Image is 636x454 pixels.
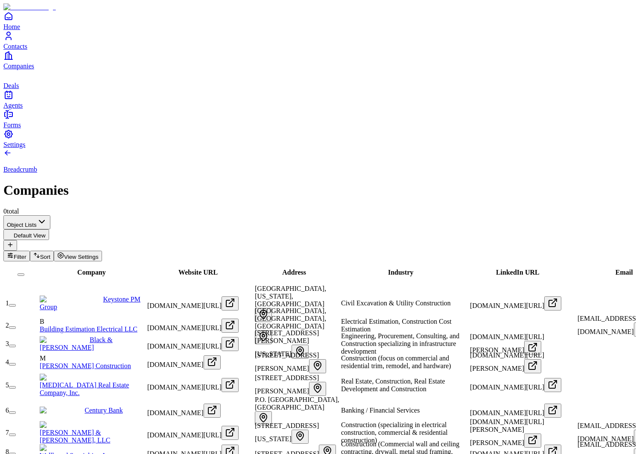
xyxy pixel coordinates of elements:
[309,382,326,396] button: Open
[222,378,239,392] button: Open
[255,285,326,308] span: [GEOGRAPHIC_DATA], [US_STATE], [GEOGRAPHIC_DATA]
[544,404,561,418] button: Open
[544,296,561,310] button: Open
[3,70,633,89] a: deals
[292,430,309,444] button: Open
[3,3,56,11] img: Item Brain Logo
[341,332,459,355] span: Engineering, Procurement, Consulting, and Construction specializing in infrastructure development
[3,62,34,70] span: Companies
[470,384,544,391] span: [DOMAIN_NAME][URL]
[147,409,204,416] span: [DOMAIN_NAME]
[3,102,23,109] span: Agents
[341,421,448,444] span: Construction (specializing in electrical construction, commercial & residential construction)
[6,407,9,414] span: 6
[14,254,26,260] span: Filter
[3,229,49,240] button: Default View
[147,361,204,368] span: [DOMAIN_NAME]
[3,50,633,70] a: Companies
[3,11,633,30] a: Home
[40,381,129,396] a: [MEDICAL_DATA] Real Estate Company, Inc.
[255,422,319,442] span: [STREET_ADDRESS][US_STATE]
[3,121,21,129] span: Forms
[341,354,451,369] span: Construction (focus on commercial and residential trim, remodel, and hardware)
[3,141,26,148] span: Settings
[3,31,633,50] a: Contacts
[147,431,222,439] span: [DOMAIN_NAME][URL]
[255,307,326,330] span: [GEOGRAPHIC_DATA], [GEOGRAPHIC_DATA], [GEOGRAPHIC_DATA]
[40,296,103,303] img: Keystone PM Group
[204,355,221,369] button: Open
[40,296,140,310] a: Keystone PM Group
[470,351,544,372] span: [DOMAIN_NAME][URL][PERSON_NAME]
[3,90,633,109] a: Agents
[178,269,218,276] span: Website URL
[524,433,541,448] button: Open
[470,333,544,354] span: [DOMAIN_NAME][URL][PERSON_NAME]
[255,411,272,425] button: Open
[6,358,9,366] span: 4
[40,421,96,429] img: Carr & Duff, LLC
[222,319,239,333] button: Open
[40,362,131,369] a: [PERSON_NAME] Construction
[309,359,326,373] button: Open
[3,182,633,198] h1: Companies
[3,166,633,173] p: Breadcrumb
[40,444,120,452] img: Wallboard Specialties, Inc.
[3,82,19,89] span: Deals
[147,343,222,350] span: [DOMAIN_NAME][URL]
[544,378,561,392] button: Open
[292,345,309,359] button: Open
[6,429,9,436] span: 7
[341,378,445,392] span: Real Estate, Construction, Real Estate Development and Construction
[6,340,9,347] span: 3
[40,429,110,444] a: [PERSON_NAME] & [PERSON_NAME], LLC
[255,329,319,357] span: [STREET_ADDRESS][PERSON_NAME][US_STATE]
[40,336,90,344] img: Black & Veatch
[147,384,222,391] span: [DOMAIN_NAME][URL]
[470,409,544,416] span: [DOMAIN_NAME][URL]
[496,269,540,276] span: LinkedIn URL
[3,43,27,50] span: Contacts
[3,151,633,173] a: Breadcrumb
[40,325,137,333] a: Building Estimation Electrical LLC
[54,251,102,261] button: View Settings
[255,374,319,395] span: [STREET_ADDRESS][PERSON_NAME]
[616,269,633,276] span: Email
[470,302,544,309] span: [DOMAIN_NAME][URL]
[30,251,54,261] button: Sort
[3,109,633,129] a: Forms
[3,23,20,30] span: Home
[40,354,146,362] div: M
[6,381,9,389] span: 5
[147,324,222,331] span: [DOMAIN_NAME][URL]
[341,299,451,307] span: Civil Excavation & Utility Construction
[3,129,633,148] a: Settings
[524,359,541,373] button: Open
[6,299,9,307] span: 1
[222,426,239,440] button: Open
[470,418,544,446] span: [DOMAIN_NAME][URL][PERSON_NAME][PERSON_NAME]
[85,407,123,414] a: Century Bank
[3,208,633,215] div: 0 total
[341,318,452,333] span: Electrical Estimation, Construction Cost Estimation
[6,322,9,329] span: 2
[222,337,239,351] button: Open
[40,254,50,260] span: Sort
[204,404,221,418] button: Open
[222,296,239,310] button: Open
[341,407,420,414] span: Banking / Financial Services
[282,269,306,276] span: Address
[64,254,99,260] span: View Settings
[524,341,541,355] button: Open
[40,336,113,351] a: Black & [PERSON_NAME]
[255,396,339,411] span: P.O. [GEOGRAPHIC_DATA], [GEOGRAPHIC_DATA]
[147,302,222,309] span: [DOMAIN_NAME][URL]
[255,351,319,372] span: [STREET_ADDRESS][PERSON_NAME]
[40,318,146,325] div: B
[3,251,30,261] button: Filter
[40,374,145,381] img: TRITEC Real Estate Company, Inc.
[40,407,85,414] img: Century Bank
[77,269,106,276] span: Company
[388,269,414,276] span: Industry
